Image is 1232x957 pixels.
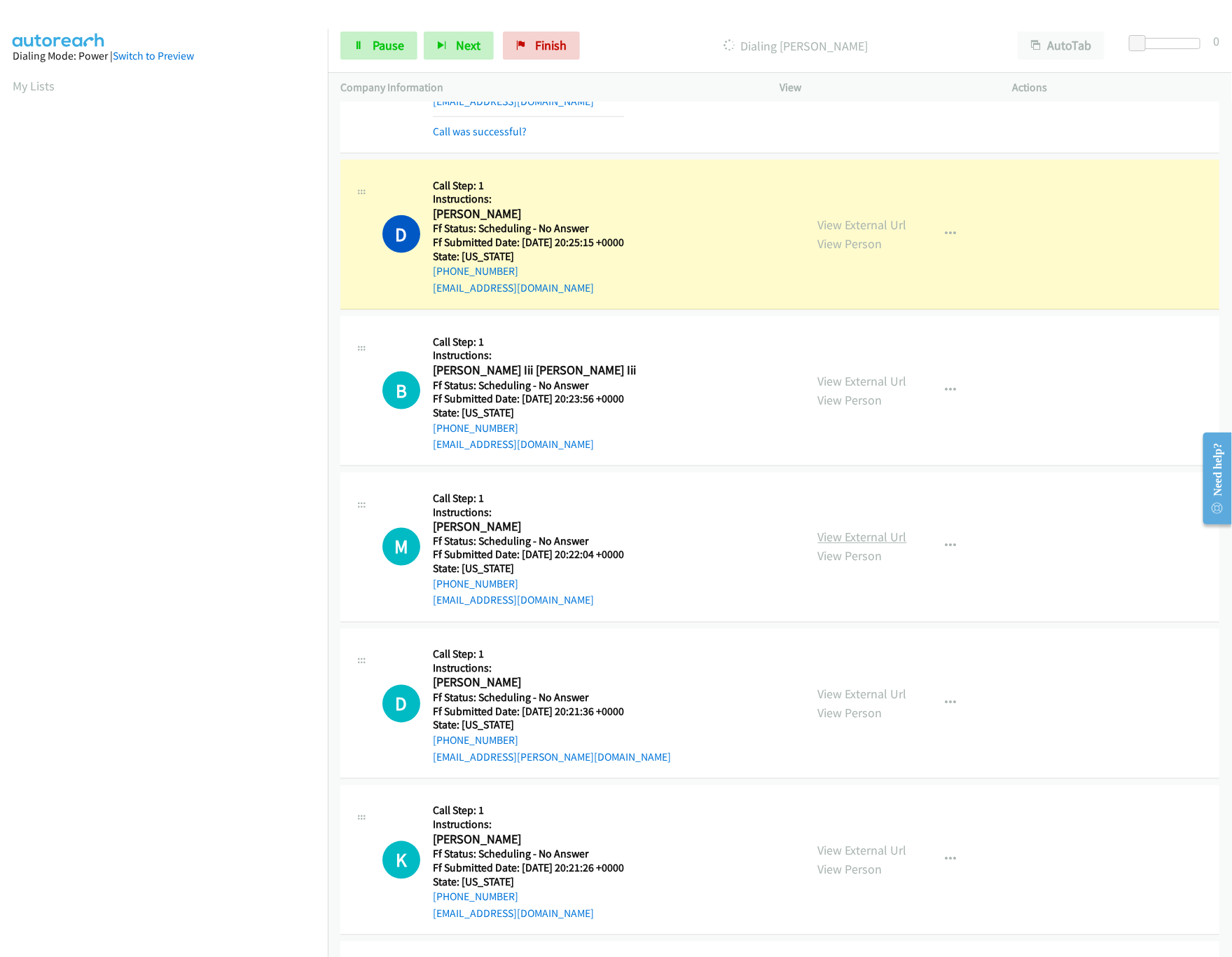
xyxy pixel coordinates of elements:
[433,335,636,349] h5: Call Step: 1
[433,406,636,420] h5: State: [US_STATE]
[818,236,883,252] a: View Person
[382,372,420,409] div: The call is yet to be attempted
[382,685,420,723] h1: D
[433,562,624,576] h5: State: [US_STATE]
[433,675,671,691] h2: [PERSON_NAME]
[382,685,420,723] div: The call is yet to be attempted
[1136,38,1200,49] div: Delay between calls (in seconds)
[433,548,624,562] h5: Ff Submitted Date: [DATE] 20:22:04 +0000
[433,206,624,222] h2: [PERSON_NAME]
[382,841,420,879] div: The call is yet to be attempted
[433,519,624,535] h2: [PERSON_NAME]
[433,804,624,818] h5: Call Step: 1
[433,890,518,904] a: [PHONE_NUMBER]
[340,32,417,60] a: Pause
[433,437,594,451] a: [EMAIL_ADDRESS][DOMAIN_NAME]
[433,125,527,138] a: Call was successful?
[503,32,580,60] a: Finish
[818,705,883,721] a: View Person
[818,529,907,545] a: View External Url
[780,79,988,96] p: View
[340,79,755,96] p: Company Information
[13,108,328,774] iframe: Dialpad
[433,691,671,705] h5: Ff Status: Scheduling - No Answer
[433,362,636,379] h2: [PERSON_NAME] Iii [PERSON_NAME] Iii
[433,662,671,676] h5: Instructions:
[433,379,636,393] h5: Ff Status: Scheduling - No Answer
[113,49,194,62] a: Switch to Preview
[599,36,992,55] p: Dialing [PERSON_NAME]
[433,421,518,435] a: [PHONE_NUMBER]
[433,236,624,250] h5: Ff Submitted Date: [DATE] 20:25:15 +0000
[433,719,671,733] h5: State: [US_STATE]
[433,832,624,848] h2: [PERSON_NAME]
[424,32,494,60] button: Next
[382,372,420,409] h1: B
[433,862,624,876] h5: Ff Submitted Date: [DATE] 20:21:26 +0000
[433,705,671,719] h5: Ff Submitted Date: [DATE] 20:21:36 +0000
[1012,79,1219,96] p: Actions
[433,648,671,662] h5: Call Step: 1
[818,373,907,389] a: View External Url
[1018,32,1105,60] button: AutoTab
[433,907,594,921] a: [EMAIL_ADDRESS][DOMAIN_NAME]
[433,505,624,520] h5: Instructions:
[433,734,518,747] a: [PHONE_NUMBER]
[535,37,567,53] span: Finish
[1213,32,1219,50] div: 0
[433,348,636,362] h5: Instructions:
[818,217,907,233] a: View External Url
[382,528,420,566] div: The call is yet to be attempted
[818,843,907,859] a: View External Url
[818,548,883,564] a: View Person
[433,250,624,264] h5: State: [US_STATE]
[433,876,624,890] h5: State: [US_STATE]
[433,818,624,832] h5: Instructions:
[433,281,594,294] a: [EMAIL_ADDRESS][DOMAIN_NAME]
[456,37,480,53] span: Next
[433,392,636,406] h5: Ff Submitted Date: [DATE] 20:23:56 +0000
[433,535,624,549] h5: Ff Status: Scheduling - No Answer
[433,578,518,591] a: [PHONE_NUMBER]
[433,222,624,236] h5: Ff Status: Scheduling - No Answer
[382,215,420,253] h1: D
[1192,423,1232,534] iframe: Resource Center
[433,192,624,206] h5: Instructions:
[818,686,907,703] a: View External Url
[818,392,883,408] a: View Person
[433,179,624,193] h5: Call Step: 1
[373,37,404,53] span: Pause
[382,528,420,566] h1: M
[433,594,594,607] a: [EMAIL_ADDRESS][DOMAIN_NAME]
[433,264,518,278] a: [PHONE_NUMBER]
[433,848,624,862] h5: Ff Status: Scheduling - No Answer
[433,491,624,505] h5: Call Step: 1
[382,841,420,879] h1: K
[818,862,883,878] a: View Person
[433,751,671,764] a: [EMAIL_ADDRESS][PERSON_NAME][DOMAIN_NAME]
[13,78,55,94] a: My Lists
[13,48,315,65] div: Dialing Mode: Power |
